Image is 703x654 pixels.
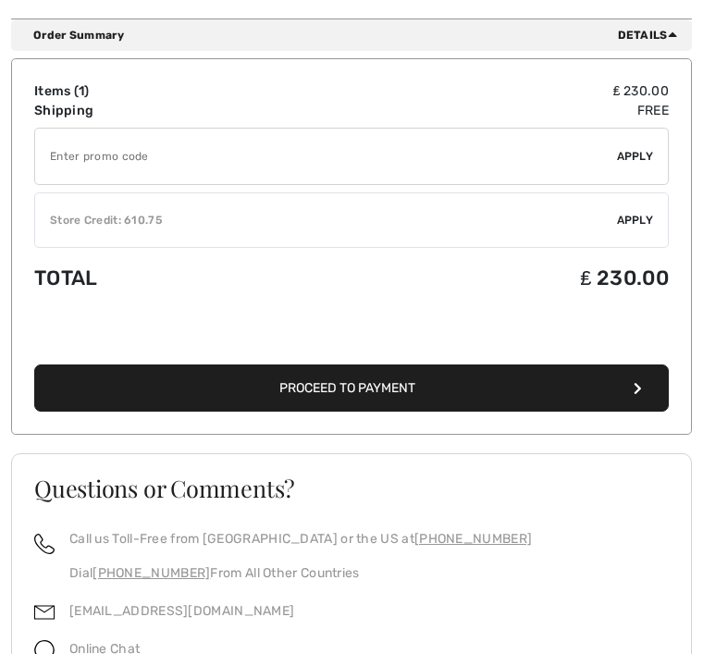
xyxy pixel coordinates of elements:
[69,604,294,620] a: [EMAIL_ADDRESS][DOMAIN_NAME]
[79,84,84,100] span: 1
[34,82,299,102] td: Items ( )
[35,213,617,229] div: Store Credit: 610.75
[34,102,299,121] td: Shipping
[34,309,669,360] iframe: PayPal
[92,566,210,582] a: [PHONE_NUMBER]
[69,530,532,549] p: Call us Toll-Free from [GEOGRAPHIC_DATA] or the US at
[414,532,532,548] a: [PHONE_NUMBER]
[618,28,684,44] span: Details
[34,249,299,309] td: Total
[34,535,55,555] img: call
[33,28,684,44] div: Order Summary
[617,149,654,166] span: Apply
[299,249,669,309] td: ₤ 230.00
[34,477,669,500] h3: Questions or Comments?
[35,130,617,185] input: Promo code
[299,102,669,121] td: Free
[34,603,55,623] img: email
[279,381,415,397] span: Proceed to Payment
[299,82,669,102] td: ₤ 230.00
[69,564,532,584] p: Dial From All Other Countries
[34,365,669,413] button: Proceed to Payment
[617,213,654,229] span: Apply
